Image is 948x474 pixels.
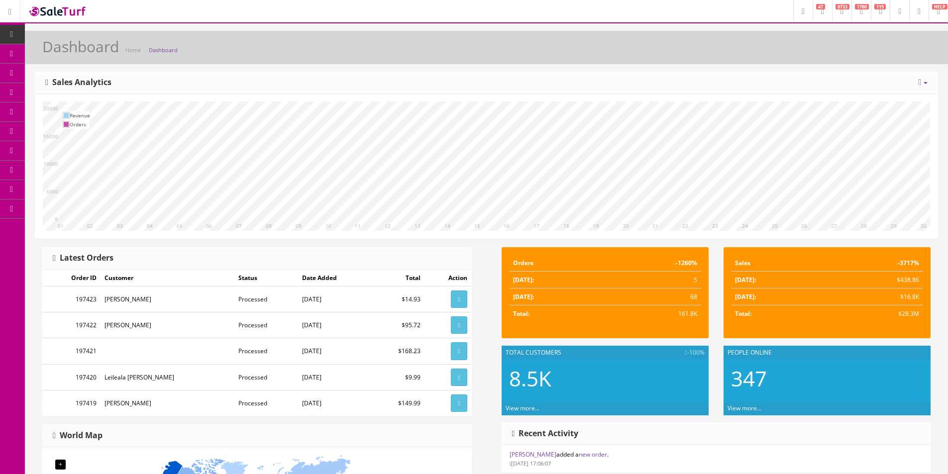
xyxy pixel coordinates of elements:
[836,4,849,9] span: 6733
[70,120,90,129] td: Orders
[509,255,601,272] td: Orders
[502,346,709,360] div: Total Customers
[70,111,90,120] td: Revenue
[234,312,298,338] td: Processed
[601,272,701,288] td: 5
[823,305,923,322] td: $28.3M
[823,272,923,288] td: $438.86
[510,460,551,467] small: [DATE] 17:06:07
[28,4,88,18] img: SaleTurf
[42,38,119,55] h1: Dashboard
[125,46,141,54] a: Home
[43,338,101,364] td: 197421
[101,390,235,416] td: [PERSON_NAME]
[502,445,931,474] li: added a .
[512,429,579,438] h3: Recent Activity
[372,286,424,312] td: $14.93
[149,46,178,54] a: Dashboard
[372,364,424,390] td: $9.99
[601,288,701,305] td: 68
[855,4,869,9] span: 1760
[298,364,372,390] td: [DATE]
[513,292,534,301] strong: [DATE]:
[43,286,101,312] td: 197423
[43,364,101,390] td: 197420
[735,292,756,301] strong: [DATE]:
[234,390,298,416] td: Processed
[424,270,471,286] td: Action
[43,270,101,286] td: Order ID
[510,450,556,459] a: [PERSON_NAME]
[509,367,701,390] h2: 8.5K
[372,338,424,364] td: $168.23
[234,338,298,364] td: Processed
[45,78,111,87] h3: Sales Analytics
[298,270,372,286] td: Date Added
[53,431,103,440] h3: World Map
[513,309,529,318] strong: Total:
[101,286,235,312] td: [PERSON_NAME]
[101,270,235,286] td: Customer
[372,270,424,286] td: Total
[735,276,756,284] strong: [DATE]:
[601,255,701,272] td: -1260%
[101,364,235,390] td: Leileala [PERSON_NAME]
[513,276,534,284] strong: [DATE]:
[685,348,704,357] span: -100%
[724,346,931,360] div: People Online
[298,312,372,338] td: [DATE]
[731,255,823,272] td: Sales
[298,390,372,416] td: [DATE]
[874,4,886,9] span: 115
[234,270,298,286] td: Status
[506,404,539,412] a: View more...
[372,390,424,416] td: $149.99
[823,288,923,305] td: $16.8K
[53,254,113,263] h3: Latest Orders
[101,312,235,338] td: [PERSON_NAME]
[579,450,607,459] a: new order
[823,255,923,272] td: -3717%
[372,312,424,338] td: $95.72
[298,338,372,364] td: [DATE]
[728,404,761,412] a: View more...
[55,460,66,470] div: +
[731,367,923,390] h2: 347
[298,286,372,312] td: [DATE]
[43,390,101,416] td: 197419
[816,4,825,9] span: 47
[234,364,298,390] td: Processed
[234,286,298,312] td: Processed
[43,312,101,338] td: 197422
[932,4,948,9] span: HELP
[601,305,701,322] td: 161.8K
[735,309,751,318] strong: Total:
